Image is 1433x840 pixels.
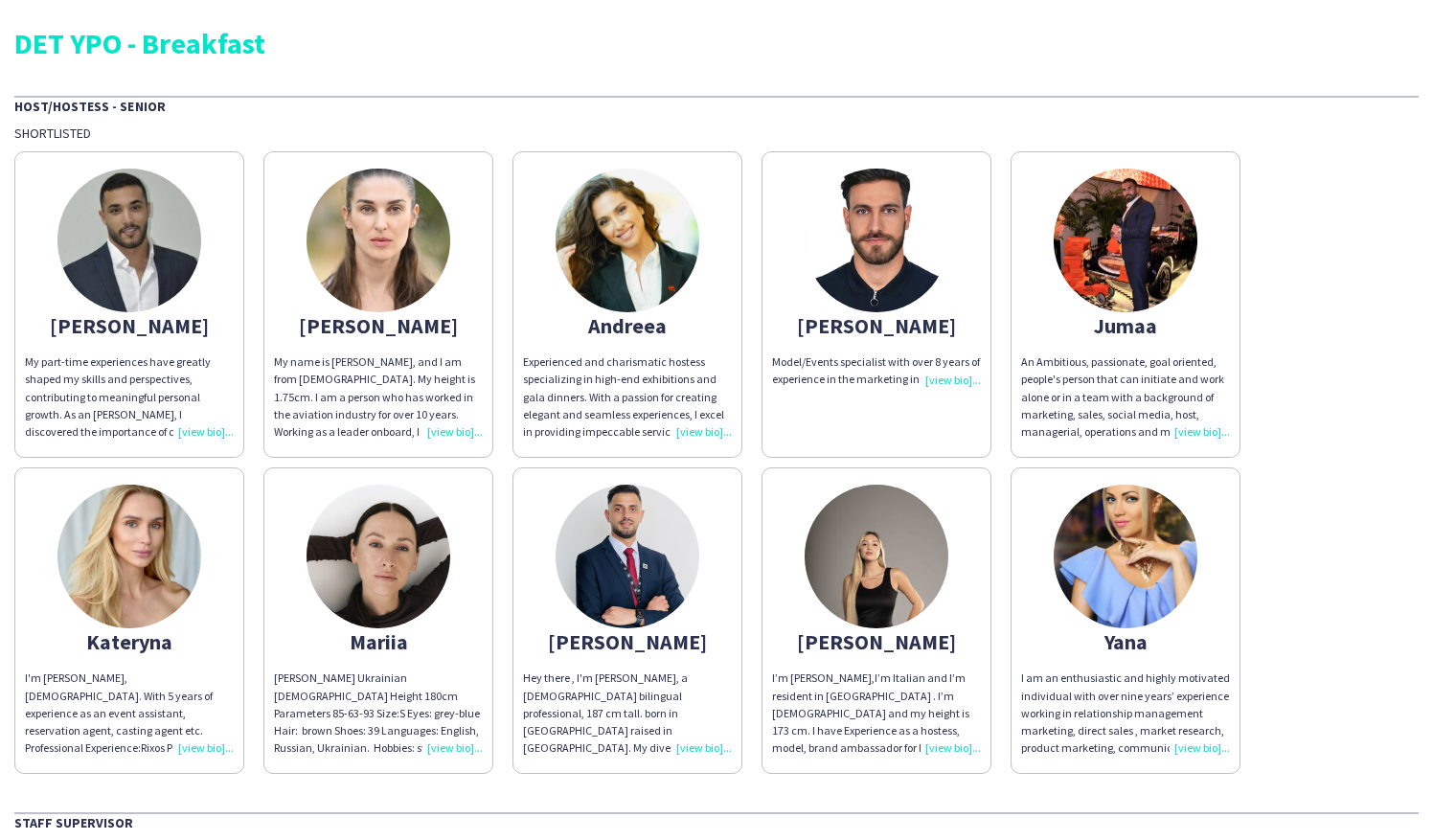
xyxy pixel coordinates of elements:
[14,96,1419,115] div: Host/Hostess - Senior
[523,670,732,757] div: Hey there , I'm [PERSON_NAME], a [DEMOGRAPHIC_DATA] bilingual professional, 187 cm tall. born in ...
[25,633,234,650] div: Kateryna
[274,670,483,757] div: [PERSON_NAME] Ukrainian [DEMOGRAPHIC_DATA] Height 180cm Parameters 85-63-93 Size:S Eyes: grey-blu...
[274,633,483,650] div: Mariia
[1054,485,1197,628] img: thumb-63a9b2e02f6f4.png
[523,633,732,650] div: [PERSON_NAME]
[1021,353,1230,441] div: An Ambitious, passionate, goal oriented, people's person that can initiate and work alone or in a...
[772,633,981,650] div: [PERSON_NAME]
[307,169,450,312] img: thumb-66dc0e5ce1933.jpg
[274,317,483,334] div: [PERSON_NAME]
[57,485,201,628] img: thumb-67c98d805fc58.jpeg
[556,169,699,312] img: thumb-d7984212-e1b2-46ba-aaf0-9df4602df6eb.jpg
[1021,633,1230,650] div: Yana
[14,125,1419,142] div: Shortlisted
[274,353,483,441] div: My name is [PERSON_NAME], and I am from [DEMOGRAPHIC_DATA]. My height is 1.75cm. I am a person wh...
[1054,169,1197,312] img: thumb-04c8ab8f-001e-40d4-a24f-11082c3576b6.jpg
[523,353,732,441] div: Experienced and charismatic hostess specializing in high-end exhibitions and gala dinners. With a...
[14,29,1419,57] div: DET YPO - Breakfast
[556,485,699,628] img: thumb-c122b529-1d7f-4880-892c-2dba5da5d9fc.jpg
[25,353,234,441] div: My part-time experiences have greatly shaped my skills and perspectives, contributing to meaningf...
[307,485,450,628] img: thumb-670f7aee9147a.jpeg
[772,317,981,334] div: [PERSON_NAME]
[772,670,981,757] div: I’m [PERSON_NAME],I’m Italian and I’m resident in [GEOGRAPHIC_DATA] . I’m [DEMOGRAPHIC_DATA] and ...
[25,670,234,757] div: I'm [PERSON_NAME], [DEMOGRAPHIC_DATA]. With 5 years of experience as an event assistant, reservat...
[1021,317,1230,334] div: Jumaa
[57,169,201,312] img: thumb-6656fbc3a5347.jpeg
[772,353,981,388] div: Model/Events specialist with over 8 years of experience in the marketing industry
[523,317,732,334] div: Andreea
[805,485,948,628] img: thumb-66a2416724e80.jpeg
[1021,670,1230,757] div: I am an enthusiastic and highly motivated individual with over nine years’ experience working in ...
[25,317,234,334] div: [PERSON_NAME]
[14,812,1419,831] div: Staff Supervisor
[805,169,948,312] img: thumb-653b9c7585b3b.jpeg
